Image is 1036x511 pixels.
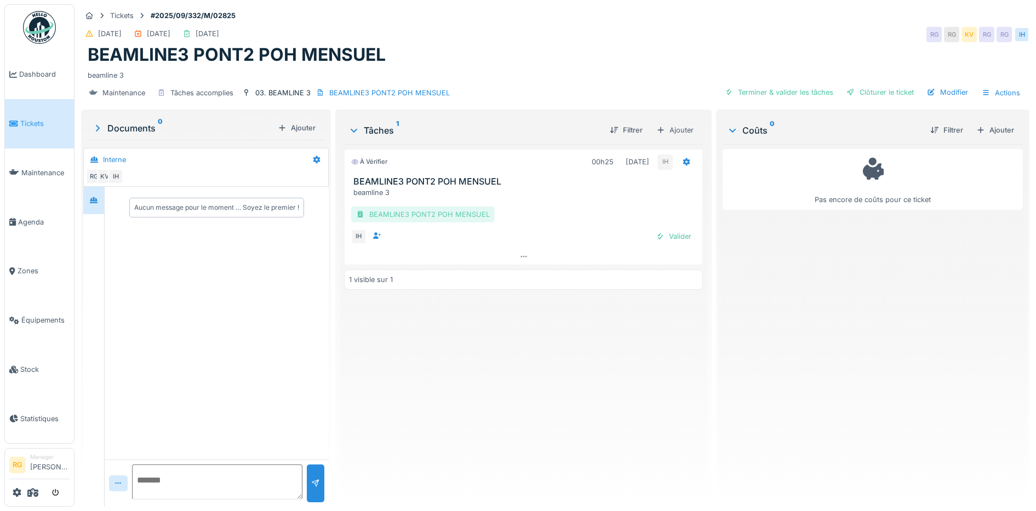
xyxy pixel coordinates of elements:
[842,85,918,100] div: Clôturer le ticket
[21,315,70,325] span: Équipements
[196,28,219,39] div: [DATE]
[30,453,70,461] div: Manager
[23,11,56,44] img: Badge_color-CXgf-gQk.svg
[88,44,386,65] h1: BEAMLINE3 PONT2 POH MENSUEL
[944,27,959,42] div: RG
[396,124,399,137] sup: 1
[353,176,699,187] h3: BEAMLINE3 PONT2 POH MENSUEL
[97,169,112,184] div: KV
[30,453,70,476] li: [PERSON_NAME]
[923,85,972,100] div: Modifier
[18,217,70,227] span: Agenda
[147,28,170,39] div: [DATE]
[657,154,673,170] div: IH
[651,122,699,138] div: Ajouter
[5,246,74,296] a: Zones
[88,66,1023,81] div: beamline 3
[103,154,126,165] div: Interne
[5,394,74,443] a: Statistiques
[349,274,393,285] div: 1 visible sur 1
[108,169,123,184] div: IH
[98,28,122,39] div: [DATE]
[972,123,1018,137] div: Ajouter
[605,123,647,137] div: Filtrer
[353,187,699,198] div: beamline 3
[727,124,921,137] div: Coûts
[273,120,320,135] div: Ajouter
[997,27,1012,42] div: RG
[351,229,367,244] div: IH
[92,122,273,135] div: Documents
[170,88,233,98] div: Tâches accomplies
[651,229,696,244] div: Valider
[5,345,74,394] a: Stock
[5,148,74,198] a: Maintenance
[21,168,70,178] span: Maintenance
[961,27,977,42] div: KV
[926,123,968,137] div: Filtrer
[134,203,299,213] div: Aucun message pour le moment … Soyez le premier !
[19,69,70,79] span: Dashboard
[351,206,495,222] div: BEAMLINE3 PONT2 POH MENSUEL
[5,50,74,99] a: Dashboard
[18,266,70,276] span: Zones
[110,10,134,21] div: Tickets
[102,88,145,98] div: Maintenance
[1014,27,1029,42] div: IH
[255,88,311,98] div: 03. BEAMLINE 3
[158,122,163,135] sup: 0
[351,157,387,166] div: À vérifier
[730,154,1016,205] div: Pas encore de coûts pour ce ticket
[5,99,74,148] a: Tickets
[592,157,614,167] div: 00h25
[5,197,74,246] a: Agenda
[979,27,994,42] div: RG
[20,118,70,129] span: Tickets
[9,457,26,473] li: RG
[770,124,775,137] sup: 0
[86,169,101,184] div: RG
[20,364,70,375] span: Stock
[9,453,70,479] a: RG Manager[PERSON_NAME]
[329,88,450,98] div: BEAMLINE3 PONT2 POH MENSUEL
[720,85,838,100] div: Terminer & valider les tâches
[146,10,240,21] strong: #2025/09/332/M/02825
[348,124,602,137] div: Tâches
[926,27,942,42] div: RG
[20,414,70,424] span: Statistiques
[626,157,649,167] div: [DATE]
[977,85,1025,101] div: Actions
[5,296,74,345] a: Équipements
